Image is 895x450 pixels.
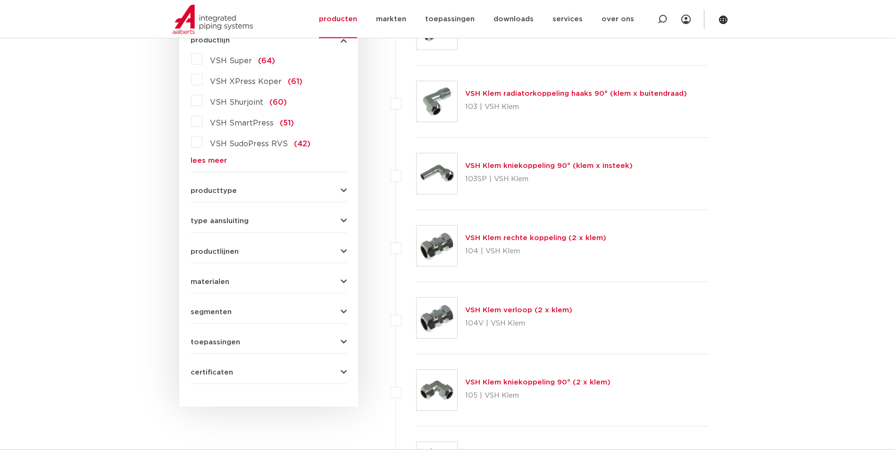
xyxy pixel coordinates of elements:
span: VSH XPress Koper [210,78,282,85]
span: toepassingen [191,339,240,346]
p: 105 | VSH Klem [465,388,611,403]
a: VSH Klem radiatorkoppeling haaks 90° (klem x buitendraad) [465,90,687,97]
a: VSH Klem kniekoppeling 90° (2 x klem) [465,379,611,386]
span: VSH Super [210,57,252,65]
p: 104V | VSH Klem [465,316,572,331]
span: producttype [191,187,237,194]
img: Thumbnail for VSH Klem rechte koppeling (2 x klem) [417,225,457,266]
img: Thumbnail for VSH Klem verloop (2 x klem) [417,298,457,338]
span: (61) [288,78,302,85]
span: VSH SmartPress [210,119,274,127]
p: 103 | VSH Klem [465,100,687,115]
span: VSH Shurjoint [210,99,263,106]
span: (60) [269,99,287,106]
span: certificaten [191,369,233,376]
img: Thumbnail for VSH Klem kniekoppeling 90° (2 x klem) [417,370,457,410]
button: toepassingen [191,339,347,346]
span: productlijnen [191,248,239,255]
span: productlijn [191,37,230,44]
span: VSH SudoPress RVS [210,140,288,148]
p: 104 | VSH Klem [465,244,606,259]
button: productlijnen [191,248,347,255]
span: materialen [191,278,229,285]
button: productlijn [191,37,347,44]
a: VSH Klem kniekoppeling 90° (klem x insteek) [465,162,633,169]
button: materialen [191,278,347,285]
span: (64) [258,57,275,65]
span: (51) [280,119,294,127]
a: VSH Klem verloop (2 x klem) [465,307,572,314]
img: Thumbnail for VSH Klem radiatorkoppeling haaks 90° (klem x buitendraad) [417,81,457,122]
span: (42) [294,140,310,148]
button: producttype [191,187,347,194]
button: segmenten [191,308,347,316]
img: Thumbnail for VSH Klem kniekoppeling 90° (klem x insteek) [417,153,457,194]
p: 103SP | VSH Klem [465,172,633,187]
span: segmenten [191,308,232,316]
span: type aansluiting [191,217,249,225]
button: certificaten [191,369,347,376]
a: VSH Klem rechte koppeling (2 x klem) [465,234,606,242]
button: type aansluiting [191,217,347,225]
a: lees meer [191,157,347,164]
